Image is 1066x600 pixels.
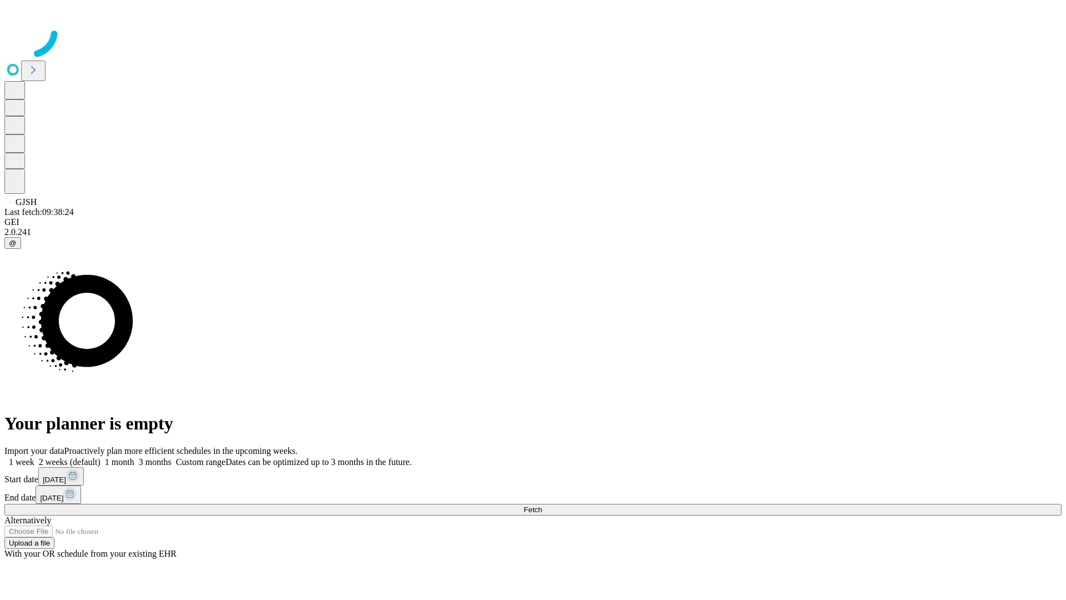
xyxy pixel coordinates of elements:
[36,486,81,504] button: [DATE]
[39,457,100,467] span: 2 weeks (default)
[524,506,542,514] span: Fetch
[4,413,1062,434] h1: Your planner is empty
[40,494,63,502] span: [DATE]
[9,239,17,247] span: @
[4,486,1062,504] div: End date
[139,457,172,467] span: 3 months
[176,457,225,467] span: Custom range
[16,197,37,207] span: GJSH
[64,446,298,456] span: Proactively plan more efficient schedules in the upcoming weeks.
[4,207,74,217] span: Last fetch: 09:38:24
[4,549,177,558] span: With your OR schedule from your existing EHR
[4,237,21,249] button: @
[9,457,34,467] span: 1 week
[105,457,134,467] span: 1 month
[225,457,411,467] span: Dates can be optimized up to 3 months in the future.
[4,504,1062,516] button: Fetch
[4,467,1062,486] div: Start date
[4,227,1062,237] div: 2.0.241
[4,446,64,456] span: Import your data
[4,516,51,525] span: Alternatively
[43,476,66,484] span: [DATE]
[38,467,84,486] button: [DATE]
[4,537,54,549] button: Upload a file
[4,217,1062,227] div: GEI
